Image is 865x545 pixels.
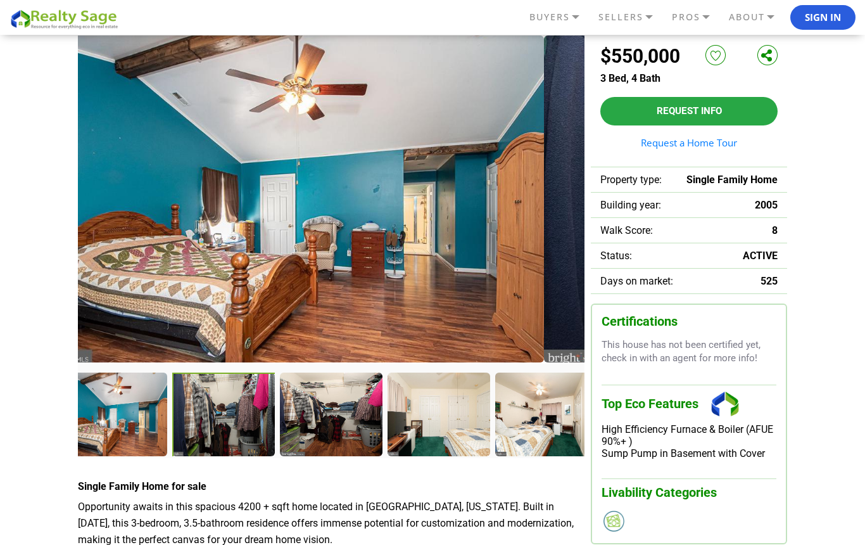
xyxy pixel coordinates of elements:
span: ACTIVE [743,250,778,262]
span: Property type: [600,174,662,186]
span: 3 Bed, 4 Bath [600,72,660,84]
a: Request a Home Tour [600,138,778,148]
span: Walk Score: [600,224,653,236]
a: ABOUT [726,6,790,28]
h2: $550,000 [600,45,680,67]
span: Building year: [600,199,661,211]
a: SELLERS [595,6,669,28]
a: BUYERS [526,6,595,28]
p: This house has not been certified yet, check in with an agent for more info! [602,338,776,366]
span: 2005 [755,199,778,211]
span: Status: [600,250,632,262]
button: Request Info [600,97,778,125]
span: 8 [772,224,778,236]
button: Sign In [790,5,856,30]
a: PROS [669,6,726,28]
div: High Efficiency Furnace & Boiler (AFUE 90%+ ) Sump Pump in Basement with Cover [602,423,776,459]
span: 525 [761,275,778,287]
h3: Livability Categories [602,478,776,500]
h4: Single Family Home for sale [78,480,584,492]
h3: Certifications [602,314,776,329]
img: REALTY SAGE [9,8,123,30]
span: Days on market: [600,275,673,287]
span: Single Family Home [686,174,778,186]
h3: Top Eco Features [602,385,776,423]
